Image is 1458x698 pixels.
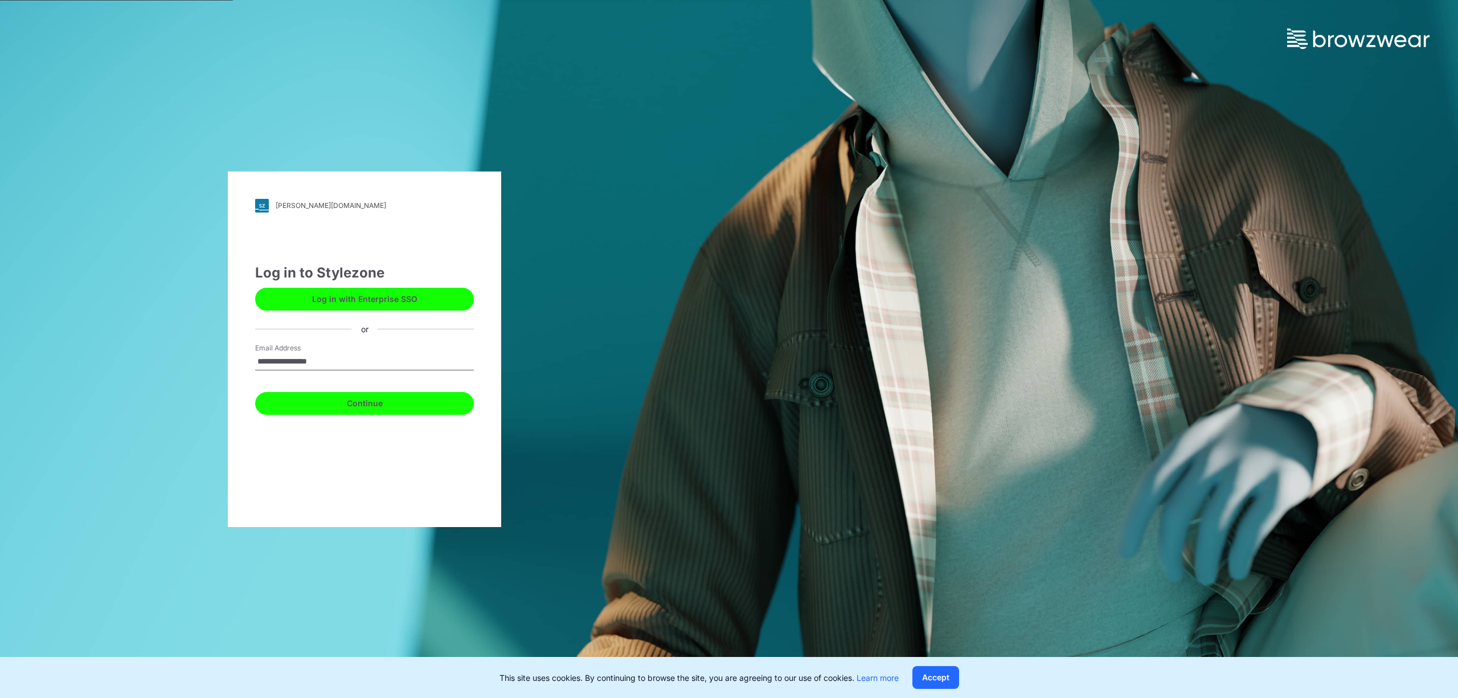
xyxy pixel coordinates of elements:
[352,323,378,335] div: or
[255,392,474,415] button: Continue
[857,673,899,683] a: Learn more
[276,201,386,210] div: [PERSON_NAME][DOMAIN_NAME]
[255,199,269,213] img: svg+xml;base64,PHN2ZyB3aWR0aD0iMjgiIGhlaWdodD0iMjgiIHZpZXdCb3g9IjAgMCAyOCAyOCIgZmlsbD0ibm9uZSIgeG...
[255,343,335,353] label: Email Address
[499,672,899,684] p: This site uses cookies. By continuing to browse the site, you are agreeing to our use of cookies.
[255,263,474,283] div: Log in to Stylezone
[255,288,474,311] button: Log in with Enterprise SSO
[1287,28,1430,49] img: browzwear-logo.73288ffb.svg
[912,666,959,689] button: Accept
[255,199,474,213] a: [PERSON_NAME][DOMAIN_NAME]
